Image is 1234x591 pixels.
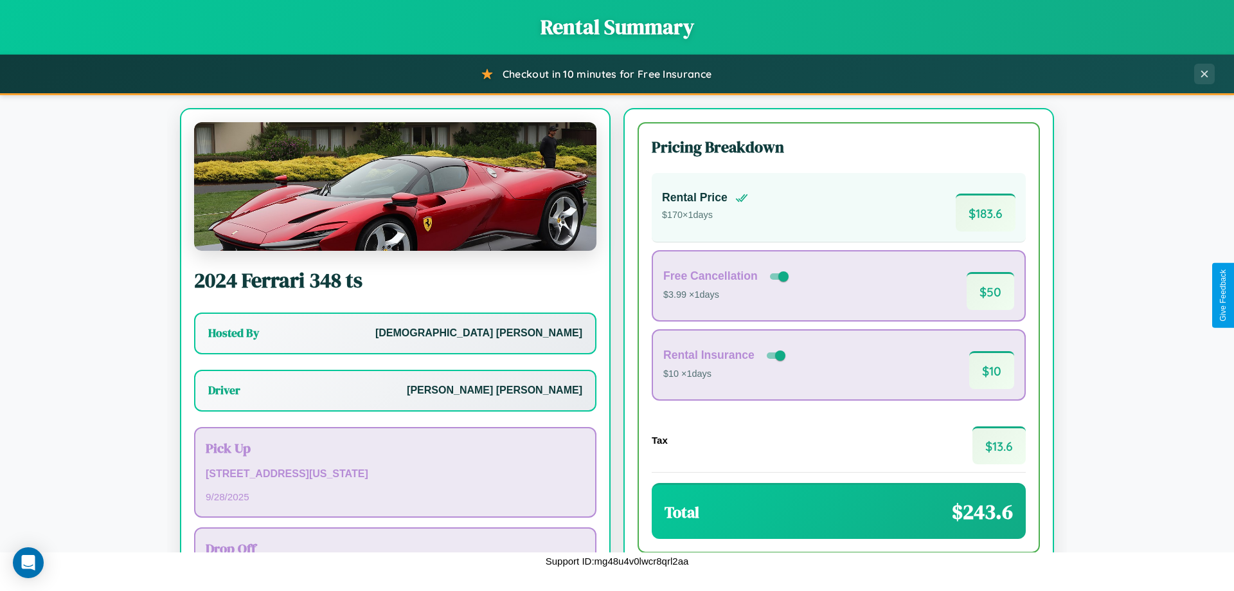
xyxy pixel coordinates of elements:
[967,272,1014,310] span: $ 50
[969,351,1014,389] span: $ 10
[13,547,44,578] div: Open Intercom Messenger
[652,435,668,446] h4: Tax
[208,383,240,398] h3: Driver
[503,68,711,80] span: Checkout in 10 minutes for Free Insurance
[652,136,1026,158] h3: Pricing Breakdown
[208,325,259,341] h3: Hosted By
[375,324,582,343] p: [DEMOGRAPHIC_DATA] [PERSON_NAME]
[1219,269,1228,322] div: Give Feedback
[663,287,791,304] p: $3.99 × 1 days
[546,552,689,570] p: Support ID: mg48u4v0lwcr8qrl2aa
[194,266,596,295] h2: 2024 Ferrari 348 ts
[206,439,585,457] h3: Pick Up
[956,194,1015,232] span: $ 183.6
[662,207,748,224] p: $ 170 × 1 days
[206,465,585,484] p: [STREET_ADDRESS][US_STATE]
[663,269,758,283] h4: Free Cancellation
[407,381,582,400] p: [PERSON_NAME] [PERSON_NAME]
[194,122,596,251] img: Ferrari 348 ts
[13,13,1221,41] h1: Rental Summary
[662,191,728,205] h4: Rental Price
[206,539,585,558] h3: Drop Off
[952,498,1013,526] span: $ 243.6
[663,366,788,383] p: $10 × 1 days
[972,426,1026,464] span: $ 13.6
[206,488,585,505] p: 9 / 28 / 2025
[663,349,755,362] h4: Rental Insurance
[665,502,699,523] h3: Total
